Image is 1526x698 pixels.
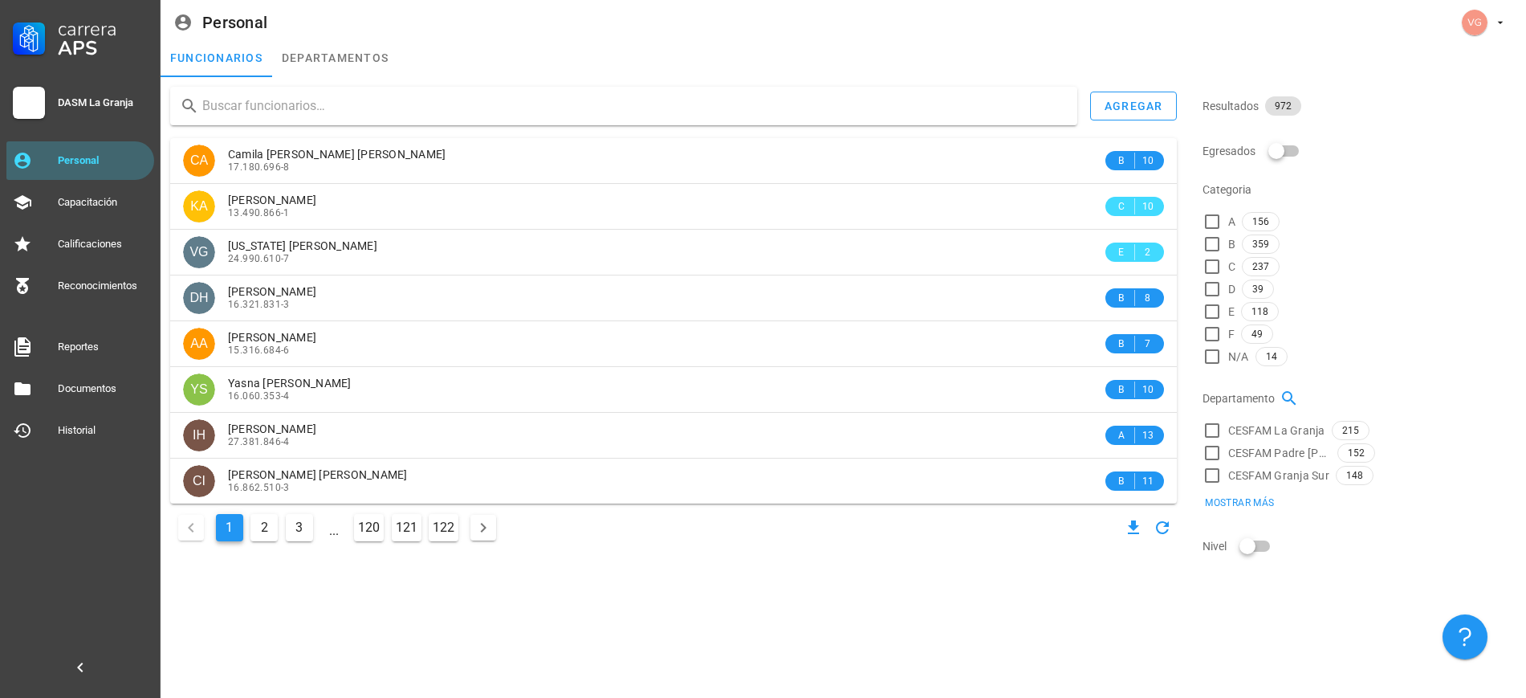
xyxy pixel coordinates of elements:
span: 16.060.353-4 [228,390,290,402]
span: 11 [1141,473,1154,489]
span: KA [190,190,207,222]
span: CA [190,145,208,177]
button: Ir a la página 120 [354,514,384,541]
button: Ir a la página 3 [286,514,313,541]
span: D [1228,281,1235,297]
span: YS [190,373,207,406]
span: IH [193,419,206,451]
div: Carrera [58,19,148,39]
span: 13 [1141,427,1154,443]
span: C [1228,259,1235,275]
span: C [1115,198,1128,214]
span: DH [189,282,208,314]
div: Reportes [58,341,148,353]
a: Calificaciones [6,225,154,263]
span: B [1115,473,1128,489]
input: Buscar funcionarios… [202,93,1064,119]
span: [PERSON_NAME] [PERSON_NAME] [228,468,408,481]
span: Yasna [PERSON_NAME] [228,377,352,390]
div: Resultados [1202,87,1516,125]
span: 2 [1141,244,1154,260]
div: Departamento [1202,379,1516,418]
span: 237 [1252,258,1269,276]
span: CESFAM Granja Sur [1228,467,1329,484]
span: CESFAM La Granja [1228,422,1325,439]
span: 16.321.831-3 [228,299,290,310]
button: Ir a la página 122 [429,514,458,541]
a: Reportes [6,328,154,366]
span: 359 [1252,235,1269,253]
div: avatar [183,190,215,222]
span: 10 [1141,198,1154,214]
div: DASM La Granja [58,96,148,109]
span: 972 [1275,96,1292,116]
span: 148 [1346,467,1363,484]
div: Reconocimientos [58,280,148,292]
div: avatar [1462,10,1487,35]
button: agregar [1090,92,1177,120]
div: avatar [183,373,215,406]
span: F [1228,326,1235,342]
span: 10 [1141,153,1154,169]
div: avatar [183,419,215,451]
span: 215 [1342,422,1359,439]
a: Historial [6,411,154,450]
span: B [1115,382,1128,398]
span: 8 [1141,290,1154,306]
div: APS [58,39,148,58]
div: avatar [183,465,215,497]
span: ... [321,515,347,541]
button: Mostrar más [1194,492,1284,514]
span: [PERSON_NAME] [228,422,316,435]
button: Página actual, página 1 [216,514,243,541]
span: 156 [1252,213,1269,231]
span: 118 [1251,303,1268,320]
button: Ir a la página 2 [250,514,278,541]
span: Camila [PERSON_NAME] [PERSON_NAME] [228,148,446,161]
span: 27.381.846-4 [228,436,290,447]
span: N/A [1228,349,1249,365]
a: Personal [6,141,154,180]
span: 10 [1141,382,1154,398]
span: AA [190,328,207,360]
span: 39 [1252,280,1264,298]
span: 15.316.684-6 [228,345,290,356]
a: Capacitación [6,183,154,222]
span: E [1228,304,1235,320]
a: funcionarios [161,39,272,77]
div: avatar [183,282,215,314]
div: Nivel [1202,527,1516,565]
span: VG [189,236,208,268]
span: 24.990.610-7 [228,253,290,264]
span: Mostrar más [1204,497,1274,508]
span: 16.862.510-3 [228,482,290,493]
span: [PERSON_NAME] [228,285,316,298]
button: Página siguiente [470,515,496,541]
div: Capacitación [58,196,148,209]
span: B [1115,290,1128,306]
nav: Navegación de paginación [170,510,504,545]
div: agregar [1104,100,1163,112]
div: Categoria [1202,170,1516,209]
span: 49 [1251,325,1263,343]
span: 152 [1348,444,1365,462]
div: Personal [58,154,148,167]
span: [PERSON_NAME] [228,194,316,206]
div: Personal [202,14,267,31]
div: avatar [183,328,215,360]
span: B [1115,336,1128,352]
span: 13.490.866-1 [228,207,290,218]
div: Calificaciones [58,238,148,251]
div: Egresados [1202,132,1516,170]
span: A [1115,427,1128,443]
div: avatar [183,145,215,177]
span: B [1115,153,1128,169]
span: [US_STATE] [PERSON_NAME] [228,239,377,252]
span: 17.180.696-8 [228,161,290,173]
div: Documentos [58,382,148,395]
div: Historial [58,424,148,437]
span: E [1115,244,1128,260]
span: CESFAM Padre [PERSON_NAME] [1228,445,1331,461]
button: Ir a la página 121 [392,514,421,541]
a: Reconocimientos [6,267,154,305]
